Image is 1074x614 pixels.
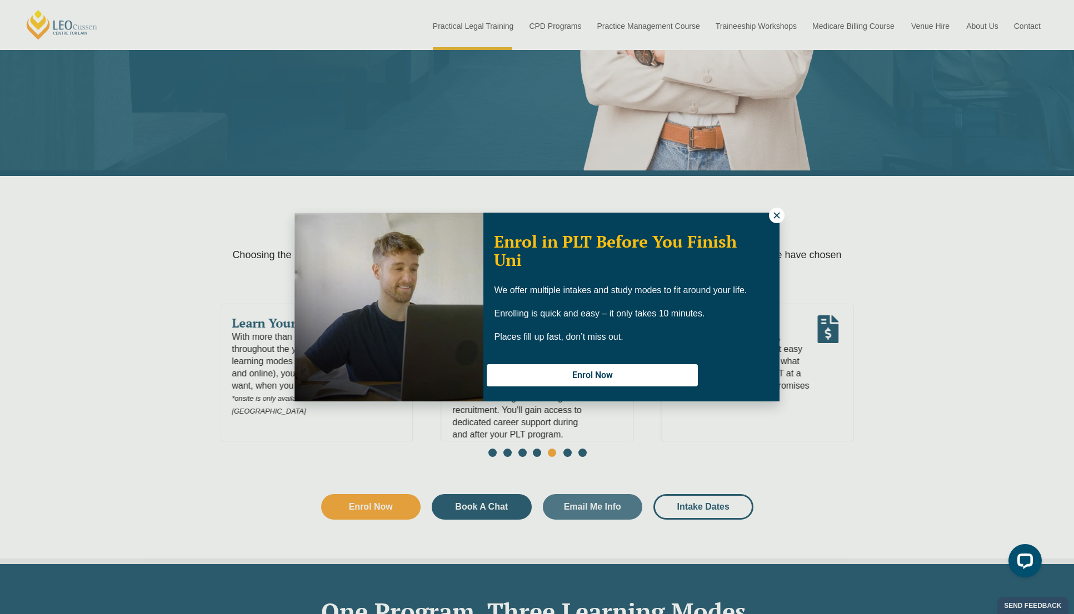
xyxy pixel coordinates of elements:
iframe: LiveChat chat widget [1000,540,1046,586]
span: Enrol in PLT Before You Finish Uni [494,230,737,271]
span: Enrolling is quick and easy – it only takes 10 minutes. [494,309,705,318]
button: Enrol Now [487,364,698,386]
span: We offer multiple intakes and study modes to fit around your life. [494,285,747,295]
img: Woman in yellow blouse holding folders looking to the right and smiling [294,213,483,401]
span: Places fill up fast, don’t miss out. [494,332,623,341]
button: Close [769,208,785,223]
